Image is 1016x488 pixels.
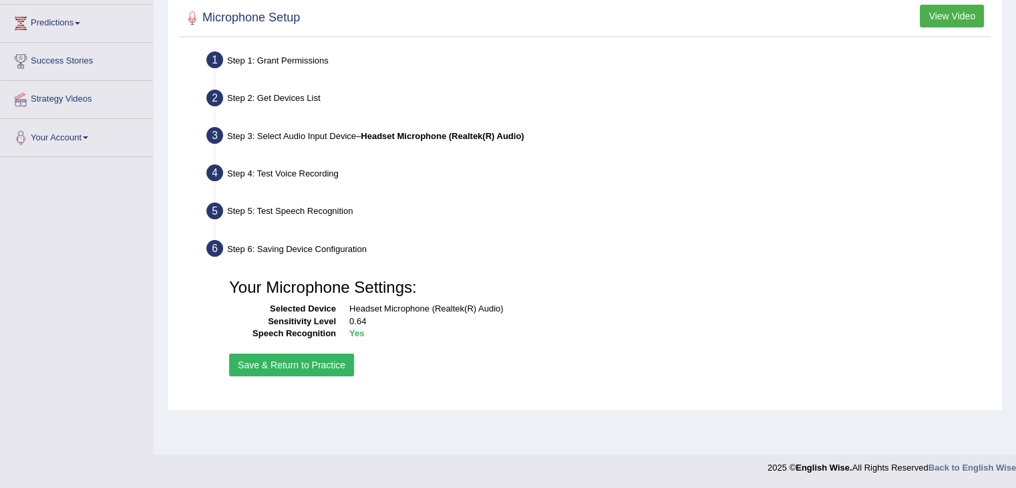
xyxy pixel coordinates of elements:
b: Headset Microphone (Realtek(R) Audio) [361,131,524,141]
h2: Microphone Setup [182,8,300,28]
h3: Your Microphone Settings: [229,279,981,296]
dd: 0.64 [349,316,981,328]
div: Step 4: Test Voice Recording [200,160,996,190]
a: Back to English Wise [928,463,1016,473]
button: View Video [920,5,984,27]
div: Step 1: Grant Permissions [200,47,996,77]
b: Yes [349,328,364,338]
dt: Speech Recognition [229,328,336,340]
strong: English Wise. [796,463,852,473]
span: – [356,131,524,141]
dt: Selected Device [229,303,336,316]
div: Step 5: Test Speech Recognition [200,199,996,228]
dd: Headset Microphone (Realtek(R) Audio) [349,303,981,316]
dt: Sensitivity Level [229,316,336,328]
div: 2025 © All Rights Reserved [768,455,1016,474]
a: Strategy Videos [1,81,153,114]
button: Save & Return to Practice [229,354,354,376]
div: Step 6: Saving Device Configuration [200,236,996,265]
a: Success Stories [1,43,153,76]
div: Step 3: Select Audio Input Device [200,123,996,152]
a: Predictions [1,5,153,38]
a: Your Account [1,119,153,152]
div: Step 2: Get Devices List [200,86,996,115]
